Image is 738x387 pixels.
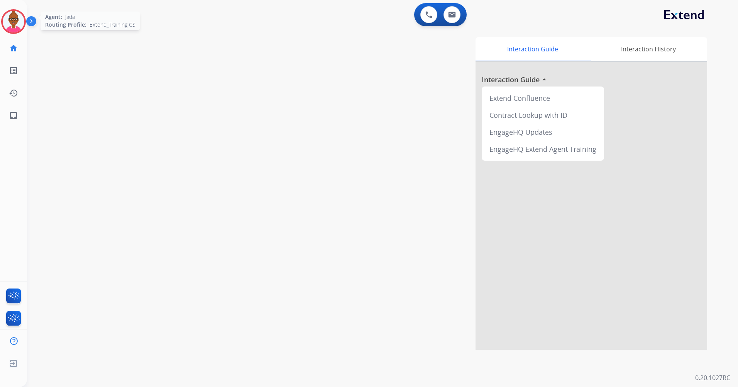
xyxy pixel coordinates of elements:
[3,11,24,32] img: avatar
[485,124,601,141] div: EngageHQ Updates
[695,373,730,382] p: 0.20.1027RC
[9,111,18,120] mat-icon: inbox
[9,44,18,53] mat-icon: home
[9,88,18,98] mat-icon: history
[90,21,135,29] span: Extend_Training CS
[45,13,62,21] span: Agent:
[476,37,589,61] div: Interaction Guide
[589,37,707,61] div: Interaction History
[65,13,75,21] span: Jada
[485,90,601,107] div: Extend Confluence
[9,66,18,75] mat-icon: list_alt
[45,21,86,29] span: Routing Profile:
[485,141,601,158] div: EngageHQ Extend Agent Training
[485,107,601,124] div: Contract Lookup with ID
